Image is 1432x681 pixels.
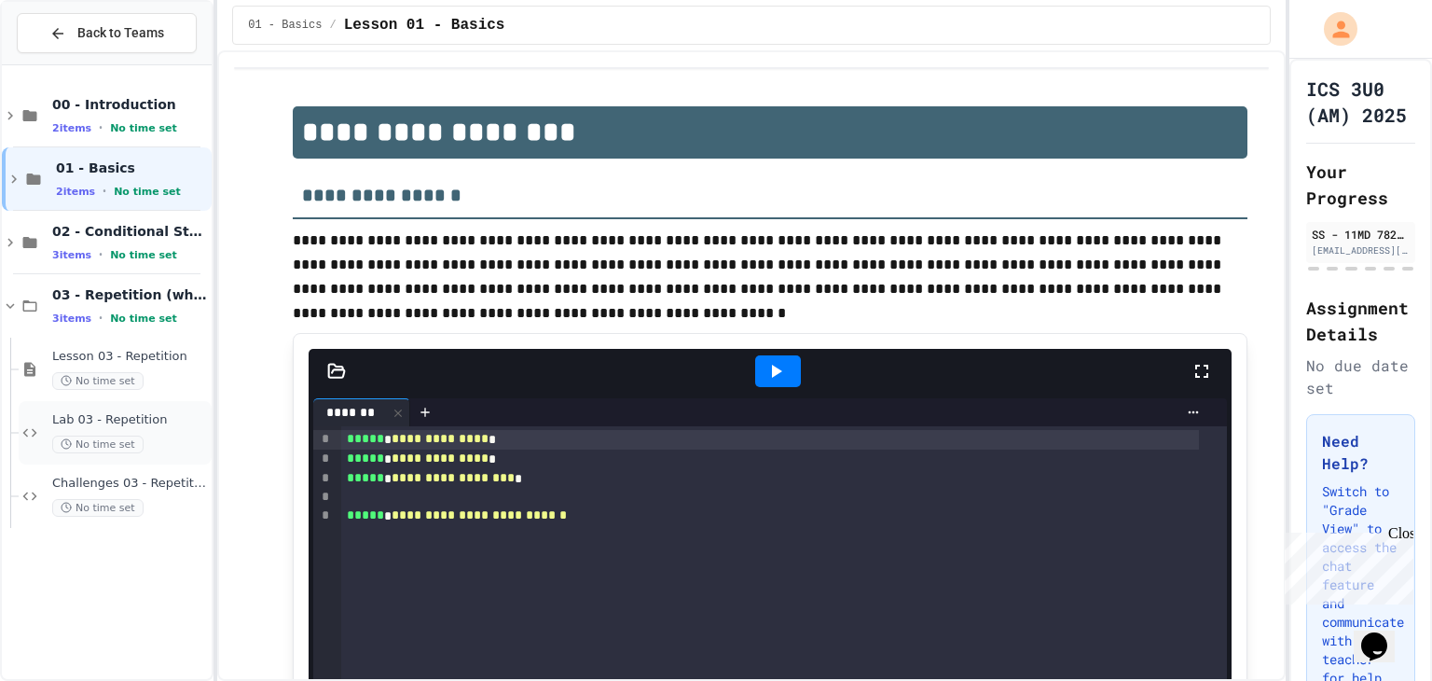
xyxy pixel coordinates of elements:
[103,184,106,199] span: •
[99,311,103,326] span: •
[52,249,91,261] span: 3 items
[77,23,164,43] span: Back to Teams
[52,286,208,303] span: 03 - Repetition (while and for)
[52,499,144,517] span: No time set
[52,313,91,325] span: 3 items
[52,372,144,390] span: No time set
[1306,354,1415,399] div: No due date set
[52,412,208,428] span: Lab 03 - Repetition
[1306,295,1415,347] h2: Assignment Details
[52,122,91,134] span: 2 items
[1306,159,1415,211] h2: Your Progress
[1304,7,1362,50] div: My Account
[110,249,177,261] span: No time set
[1354,606,1413,662] iframe: chat widget
[56,186,95,198] span: 2 items
[99,247,103,262] span: •
[52,223,208,240] span: 02 - Conditional Statements (if)
[52,349,208,365] span: Lesson 03 - Repetition
[248,18,322,33] span: 01 - Basics
[17,13,197,53] button: Back to Teams
[344,14,505,36] span: Lesson 01 - Basics
[52,476,208,492] span: Challenges 03 - Repetition
[7,7,129,118] div: Chat with us now!Close
[52,436,144,453] span: No time set
[329,18,336,33] span: /
[56,160,208,176] span: 01 - Basics
[1277,525,1413,605] iframe: chat widget
[99,120,103,135] span: •
[1322,430,1399,475] h3: Need Help?
[52,96,208,113] span: 00 - Introduction
[1312,226,1410,243] div: SS - 11MD 782408 [PERSON_NAME] SS
[1306,76,1415,128] h1: ICS 3U0 (AM) 2025
[110,313,177,325] span: No time set
[114,186,181,198] span: No time set
[110,122,177,134] span: No time set
[1312,243,1410,257] div: [EMAIL_ADDRESS][DOMAIN_NAME]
